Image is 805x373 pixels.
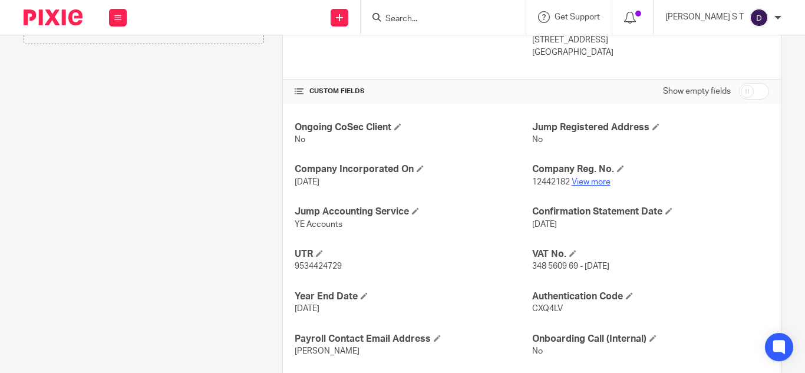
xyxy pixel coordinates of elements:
span: CXQ4LV [532,305,563,313]
h4: Company Incorporated On [295,163,532,176]
img: Pixie [24,9,83,25]
p: [PERSON_NAME] S T [665,11,744,23]
span: No [532,347,543,355]
h4: Year End Date [295,291,532,303]
img: svg%3E [750,8,768,27]
span: 9534424729 [295,262,342,270]
span: [DATE] [532,220,557,229]
p: [GEOGRAPHIC_DATA] [532,47,769,58]
span: No [295,136,305,144]
h4: Company Reg. No. [532,163,769,176]
span: 12442182 [532,178,570,186]
h4: Payroll Contact Email Address [295,333,532,345]
input: Search [384,14,490,25]
span: No [532,136,543,144]
label: Show empty fields [663,85,731,97]
h4: Onboarding Call (Internal) [532,333,769,345]
span: 348 5609 69 - [DATE] [532,262,609,270]
h4: Ongoing CoSec Client [295,121,532,134]
a: View more [572,178,611,186]
h4: UTR [295,248,532,260]
h4: Jump Accounting Service [295,206,532,218]
h4: VAT No. [532,248,769,260]
h4: CUSTOM FIELDS [295,87,532,96]
h4: Authentication Code [532,291,769,303]
span: [PERSON_NAME] [295,347,359,355]
h4: Jump Registered Address [532,121,769,134]
p: [STREET_ADDRESS] [532,34,769,46]
span: [DATE] [295,305,319,313]
span: [DATE] [295,178,319,186]
span: Get Support [555,13,600,21]
span: YE Accounts [295,220,342,229]
h4: Confirmation Statement Date [532,206,769,218]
